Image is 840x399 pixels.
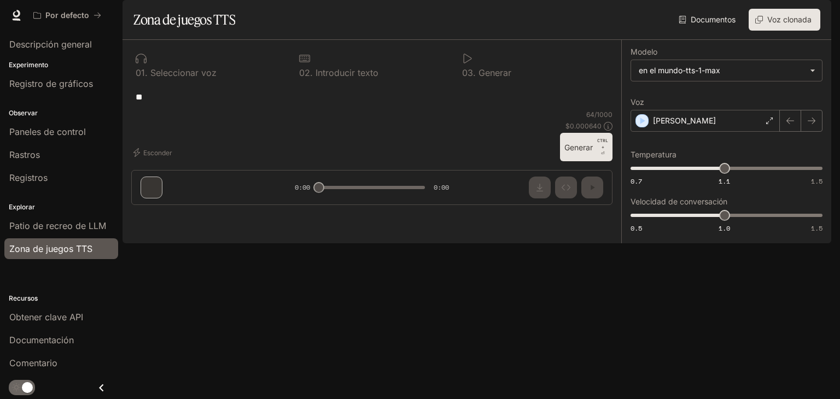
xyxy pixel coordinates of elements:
[479,67,511,78] font: Generar
[631,177,642,186] font: 0.7
[631,197,727,206] font: Velocidad de conversación
[631,150,676,159] font: Temperatura
[143,149,172,157] font: Esconder
[749,9,820,31] button: Voz clonada
[565,122,570,130] font: $
[631,224,642,233] font: 0.5
[136,67,141,78] font: 0
[299,67,305,78] font: 0
[719,224,730,233] font: 1.0
[141,67,145,78] font: 1
[811,224,822,233] font: 1.5
[564,143,593,152] font: Generar
[594,110,597,119] font: /
[811,177,822,186] font: 1.5
[597,138,608,150] font: CTRL +
[639,66,720,75] font: en el mundo-tts-1-max
[150,67,217,78] font: Seleccionar voz
[631,60,822,81] div: en el mundo-tts-1-max
[473,67,476,78] font: .
[631,47,657,56] font: Modelo
[631,97,644,107] font: Voz
[133,11,235,28] font: Zona de juegos TTS
[597,110,612,119] font: 1000
[145,67,148,78] font: .
[131,144,177,161] button: Esconder
[462,67,468,78] font: 0
[468,67,473,78] font: 3
[586,110,594,119] font: 64
[310,67,313,78] font: .
[767,15,812,24] font: Voz clonada
[45,10,89,20] font: Por defecto
[691,15,736,24] font: Documentos
[570,122,602,130] font: 0.000640
[719,177,730,186] font: 1.1
[305,67,310,78] font: 2
[28,4,106,26] button: Todos los espacios de trabajo
[560,133,612,161] button: GenerarCTRL +⏎
[601,151,605,156] font: ⏎
[653,116,716,125] font: [PERSON_NAME]
[316,67,378,78] font: Introducir texto
[676,9,740,31] a: Documentos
